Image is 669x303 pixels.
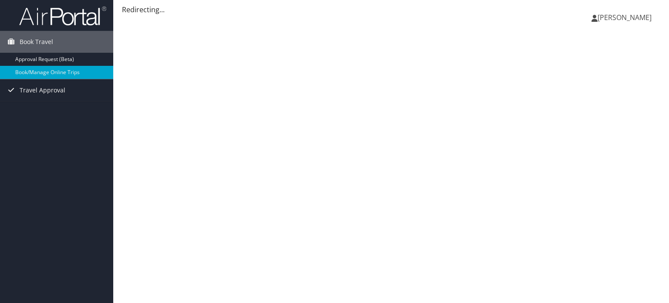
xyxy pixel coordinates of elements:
a: [PERSON_NAME] [591,4,660,31]
div: Redirecting... [122,4,660,15]
img: airportal-logo.png [19,6,106,26]
span: Travel Approval [20,79,65,101]
span: [PERSON_NAME] [598,13,652,22]
span: Book Travel [20,31,53,53]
